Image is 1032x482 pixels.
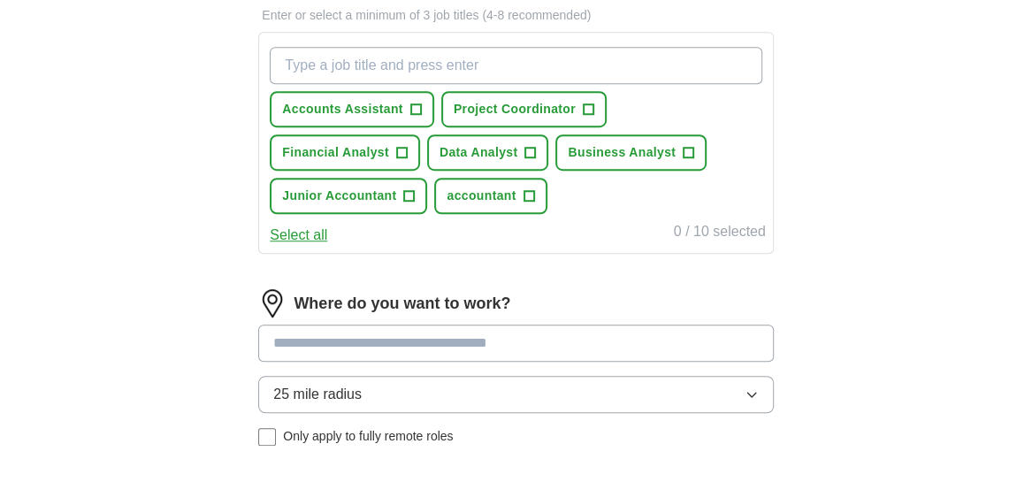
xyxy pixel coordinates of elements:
button: Select all [270,225,327,246]
p: Enter or select a minimum of 3 job titles (4-8 recommended) [258,6,773,25]
span: Project Coordinator [454,100,576,119]
span: Junior Accountant [282,187,396,205]
span: Only apply to fully remote roles [283,427,453,446]
span: Accounts Assistant [282,100,402,119]
button: Business Analyst [555,134,707,171]
span: 25 mile radius [273,384,362,405]
input: Only apply to fully remote roles [258,428,276,446]
button: Accounts Assistant [270,91,433,127]
button: accountant [434,178,547,214]
span: Financial Analyst [282,143,389,162]
button: Financial Analyst [270,134,420,171]
span: Data Analyst [440,143,518,162]
span: accountant [447,187,516,205]
button: Project Coordinator [441,91,607,127]
label: Where do you want to work? [294,292,510,316]
input: Type a job title and press enter [270,47,761,84]
img: location.png [258,289,287,318]
button: Data Analyst [427,134,549,171]
span: Business Analyst [568,143,676,162]
button: Junior Accountant [270,178,427,214]
button: 25 mile radius [258,376,773,413]
div: 0 / 10 selected [674,221,766,246]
